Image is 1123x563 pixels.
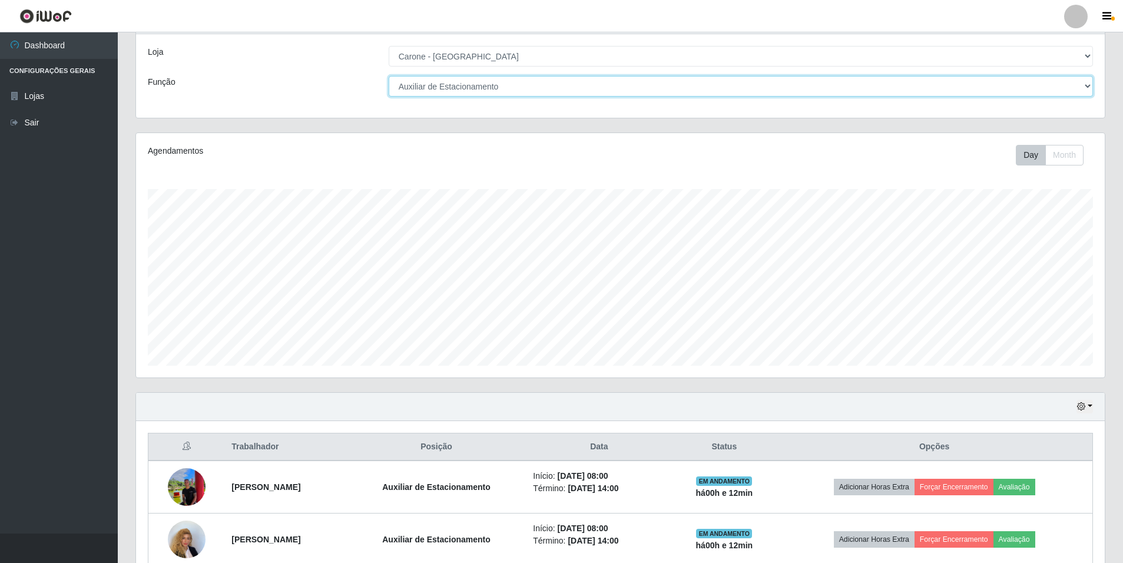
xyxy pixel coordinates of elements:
strong: Auxiliar de Estacionamento [382,535,491,544]
time: [DATE] 14:00 [568,536,618,545]
div: Toolbar with button groups [1016,145,1093,165]
img: CoreUI Logo [19,9,72,24]
th: Status [672,433,776,461]
span: EM ANDAMENTO [696,529,752,538]
strong: [PERSON_NAME] [231,535,300,544]
li: Início: [533,470,665,482]
strong: Auxiliar de Estacionamento [382,482,491,492]
strong: [PERSON_NAME] [231,482,300,492]
label: Loja [148,46,163,58]
th: Data [526,433,672,461]
button: Avaliação [993,479,1035,495]
time: [DATE] 08:00 [558,471,608,481]
time: [DATE] 08:00 [558,524,608,533]
button: Adicionar Horas Extra [834,531,915,548]
img: 1751250700019.jpeg [168,462,206,512]
button: Avaliação [993,531,1035,548]
strong: há 00 h e 12 min [696,541,753,550]
div: First group [1016,145,1084,165]
button: Forçar Encerramento [915,479,993,495]
th: Trabalhador [224,433,346,461]
button: Forçar Encerramento [915,531,993,548]
th: Posição [347,433,526,461]
button: Month [1045,145,1084,165]
th: Opções [776,433,1092,461]
strong: há 00 h e 12 min [696,488,753,498]
span: EM ANDAMENTO [696,476,752,486]
time: [DATE] 14:00 [568,483,618,493]
li: Término: [533,482,665,495]
button: Day [1016,145,1046,165]
li: Término: [533,535,665,547]
li: Início: [533,522,665,535]
label: Função [148,76,175,88]
button: Adicionar Horas Extra [834,479,915,495]
div: Agendamentos [148,145,531,157]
